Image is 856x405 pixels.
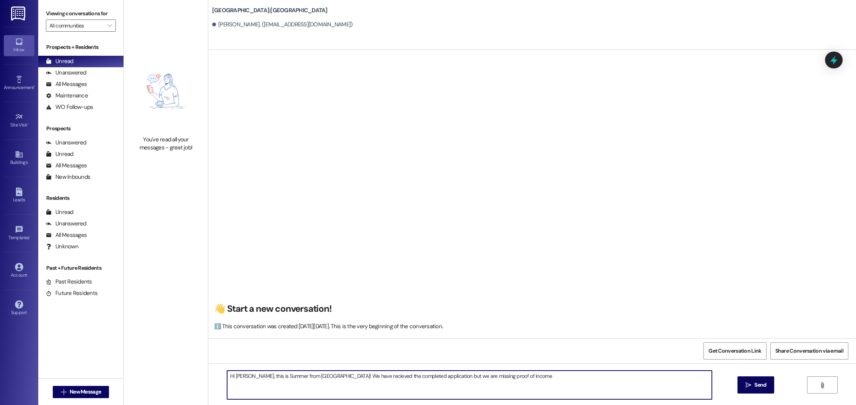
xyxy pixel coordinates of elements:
[770,342,848,360] button: Share Conversation via email
[46,69,86,77] div: Unanswered
[212,6,328,15] b: [GEOGRAPHIC_DATA]: [GEOGRAPHIC_DATA]
[132,51,200,132] img: empty-state
[212,21,353,29] div: [PERSON_NAME]. ([EMAIL_ADDRESS][DOMAIN_NAME])
[227,371,712,399] textarea: Hi [PERSON_NAME], this is Summer from [GEOGRAPHIC_DATA]! We have recieved the completed applicati...
[61,389,67,395] i: 
[4,261,34,281] a: Account
[46,220,86,228] div: Unanswered
[46,162,87,170] div: All Messages
[107,23,112,29] i: 
[46,8,116,19] label: Viewing conversations for
[46,150,73,158] div: Unread
[28,121,29,126] span: •
[70,388,101,396] span: New Message
[38,43,123,51] div: Prospects + Residents
[46,289,97,297] div: Future Residents
[4,185,34,206] a: Leads
[46,231,87,239] div: All Messages
[46,139,86,147] div: Unanswered
[775,347,843,355] span: Share Conversation via email
[46,103,93,111] div: WO Follow-ups
[46,80,87,88] div: All Messages
[214,303,846,315] h2: 👋 Start a new conversation!
[38,194,123,202] div: Residents
[4,35,34,56] a: Inbox
[46,243,78,251] div: Unknown
[4,223,34,244] a: Templates •
[46,173,90,181] div: New Inbounds
[132,136,200,152] div: You've read all your messages - great job!
[746,382,751,388] i: 
[38,125,123,133] div: Prospects
[46,92,88,100] div: Maintenance
[703,342,766,360] button: Get Conversation Link
[214,322,846,330] div: ℹ️ This conversation was created [DATE][DATE]. This is the very beginning of the conversation.
[38,264,123,272] div: Past + Future Residents
[4,298,34,319] a: Support
[46,208,73,216] div: Unread
[819,382,825,388] i: 
[708,347,761,355] span: Get Conversation Link
[46,278,92,286] div: Past Residents
[46,57,73,65] div: Unread
[737,376,775,394] button: Send
[53,386,109,398] button: New Message
[4,110,34,131] a: Site Visit •
[4,148,34,168] a: Buildings
[49,19,104,32] input: All communities
[754,381,766,389] span: Send
[29,234,31,239] span: •
[11,6,27,21] img: ResiDesk Logo
[34,84,35,89] span: •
